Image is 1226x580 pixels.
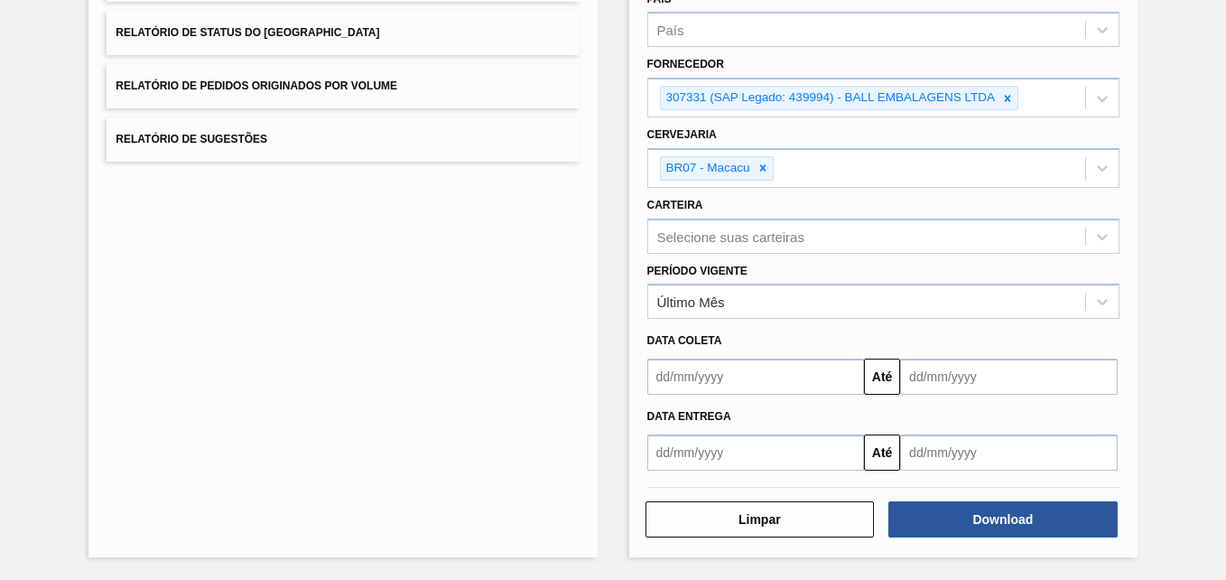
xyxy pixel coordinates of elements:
button: Limpar [646,501,875,538]
input: dd/mm/yyyy [647,435,865,471]
button: Até [864,435,900,471]
label: Fornecedor [647,58,724,70]
input: dd/mm/yyyy [647,359,865,395]
button: Download [888,501,1118,538]
span: Data coleta [647,334,722,347]
span: Data entrega [647,410,731,423]
input: dd/mm/yyyy [900,359,1118,395]
input: dd/mm/yyyy [900,435,1118,471]
span: Relatório de Pedidos Originados por Volume [116,80,397,92]
button: Relatório de Status do [GEOGRAPHIC_DATA] [107,11,579,55]
div: País [657,23,684,38]
span: Relatório de Status do [GEOGRAPHIC_DATA] [116,26,379,39]
label: Cervejaria [647,128,717,141]
div: BR07 - Macacu [661,157,753,180]
button: Relatório de Pedidos Originados por Volume [107,64,579,108]
span: Relatório de Sugestões [116,133,267,145]
div: Selecione suas carteiras [657,229,804,244]
label: Carteira [647,199,703,211]
button: Até [864,359,900,395]
label: Período Vigente [647,265,748,277]
button: Relatório de Sugestões [107,117,579,162]
div: Último Mês [657,295,725,310]
div: 307331 (SAP Legado: 439994) - BALL EMBALAGENS LTDA [661,87,998,109]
